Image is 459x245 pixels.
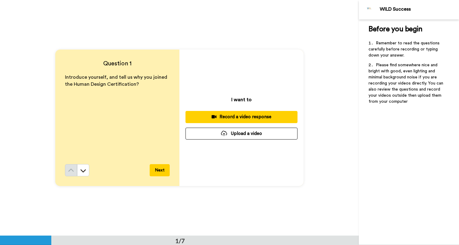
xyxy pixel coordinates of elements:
[369,63,444,104] span: Please find somewhere nice and bright with good, even lighting and minimal background noise if yo...
[362,2,377,17] img: Profile Image
[185,128,297,140] button: Upload a video
[150,164,170,176] button: Next
[380,6,459,12] div: WILD Success
[165,236,195,245] div: 1/7
[369,26,422,33] span: Before you begin
[65,59,170,68] h4: Question 1
[231,96,252,103] p: I want to
[369,41,441,57] span: Remember to read the questions carefully before recording or typing down your answer.
[190,114,293,120] div: Record a video response
[185,111,297,123] button: Record a video response
[65,75,168,87] span: Introduce yourself, and tell us why you joined the Human Design Certification?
